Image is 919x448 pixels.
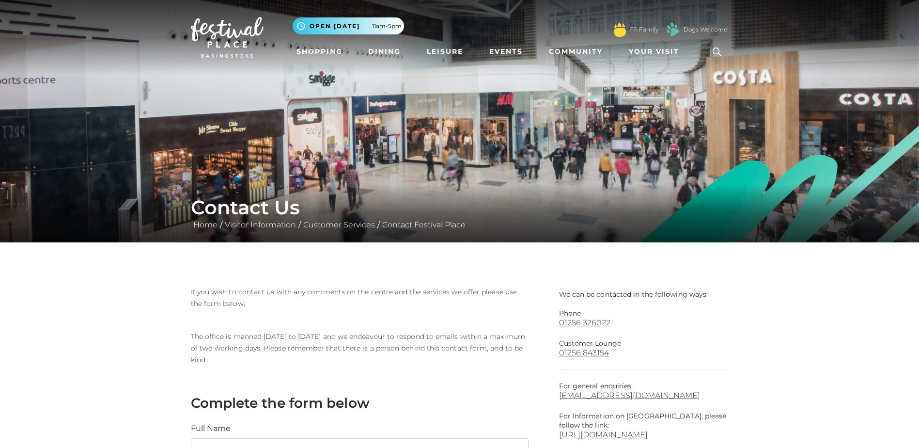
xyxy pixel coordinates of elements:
[629,25,658,34] a: FP Family
[191,423,231,434] label: Full Name
[191,286,529,309] p: If you wish to contact us with any comments on the centre and the services we offer please use th...
[684,25,729,34] a: Dogs Welcome!
[559,339,729,348] p: Customer Lounge
[222,220,298,229] a: Visitor Information
[310,22,360,31] span: Open [DATE]
[559,412,729,430] p: For Information on [GEOGRAPHIC_DATA], please follow the link:
[293,43,346,61] a: Shopping
[364,43,405,61] a: Dining
[559,286,729,299] p: We can be contacted in the following ways:
[629,47,679,57] span: Your Visit
[191,331,529,366] p: The office is manned [DATE] to [DATE] and we endeavour to respond to emails within a maximum of t...
[559,430,648,439] a: [URL][DOMAIN_NAME]
[191,17,264,58] img: Festival Place Logo
[559,318,729,327] a: 01256 326022
[191,395,529,411] h3: Complete the form below
[372,22,402,31] span: 11am-5pm
[559,348,729,357] a: 01256 843154
[545,43,607,61] a: Community
[485,43,527,61] a: Events
[559,391,729,400] a: [EMAIL_ADDRESS][DOMAIN_NAME]
[191,220,220,229] a: Home
[293,17,404,34] button: Open [DATE] 11am-5pm
[301,220,377,229] a: Customer Services
[191,196,729,219] h1: Contact Us
[184,196,736,231] div: / / /
[625,43,688,61] a: Your Visit
[380,220,468,229] a: Contact Festival Place
[559,382,729,400] p: For general enquiries:
[423,43,467,61] a: Leisure
[559,309,729,318] p: Phone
